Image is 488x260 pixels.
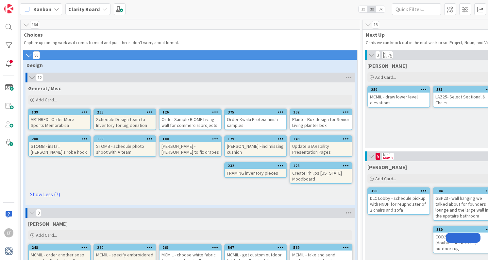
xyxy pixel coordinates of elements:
div: 390 [368,188,429,194]
div: 126 [160,109,221,115]
div: 139 [32,110,90,114]
div: 232 [225,163,286,169]
span: 5 [375,152,380,160]
a: 259MCMIL - draw lower level elevations [367,86,430,108]
a: 232FRAMING inventory pieces [224,162,287,178]
div: 375 [228,110,286,114]
span: Lisa T. [367,164,407,170]
span: Add Card... [36,232,57,238]
div: 375 [225,109,286,115]
div: Schedule Design team to Inventory for big donation [94,115,156,130]
div: 259MCMIL - draw lower level elevations [368,87,429,107]
div: [PERSON_NAME] - [PERSON_NAME] to fix drapes [160,142,221,156]
div: 569 [290,245,352,251]
span: 164 [30,21,39,29]
span: 80 [33,51,40,59]
a: 128Create Philips [US_STATE] Moodboard [290,162,352,184]
p: Capture upcoming work as it comes to mind and put it here - don't worry about format. [24,40,357,45]
div: 199STOMB - schedule photo shoot with A team [94,136,156,156]
a: 200STOMB - install [PERSON_NAME]'s robe hook [28,135,91,157]
a: 199STOMB - schedule photo shoot with A team [93,135,156,157]
div: 143 [293,137,352,141]
div: STOMB - schedule photo shoot with A team [94,142,156,156]
div: Order Kwalu Proteia finish samples [225,115,286,130]
div: Max 3 [383,156,393,160]
img: avatar [4,247,13,256]
a: 390DLC Lobby - schedule pickup with NNUP for reupholster of 2 chairs and sofa [367,187,430,215]
a: 179[PERSON_NAME] Find missing cushion [224,135,287,157]
a: 139ARTHREX - Order More Sports Memorabilia [28,109,91,130]
a: 143Update STARability Presentation Pages [290,135,352,157]
div: 200 [32,137,90,141]
span: Design [26,62,349,68]
span: Add Card... [36,97,57,103]
div: 143Update STARability Presentation Pages [290,136,352,156]
span: 3x [376,6,385,12]
div: Order Sample BIOME Living wall for commercial projects [160,115,221,130]
div: 179[PERSON_NAME] Find missing cushion [225,136,286,156]
input: Quick Filter... [392,3,441,15]
div: 332 [293,110,352,114]
span: 8 [36,209,41,217]
div: DLC Lobby - schedule pickup with NNUP for reupholster of 2 chairs and sofa [368,194,429,214]
div: 179 [225,136,286,142]
div: 259 [368,87,429,93]
div: [PERSON_NAME] Find missing cushion [225,142,286,156]
div: 200 [29,136,90,142]
b: Clarity Board [68,6,100,12]
div: 128 [293,164,352,168]
div: Max 3 [383,55,392,58]
span: MCMIL McMillon [28,220,68,227]
div: 143 [290,136,352,142]
div: 567 [225,245,286,251]
div: 235 [97,110,156,114]
div: 200STOMB - install [PERSON_NAME]'s robe hook [29,136,90,156]
div: 261 [162,245,221,250]
span: Gina [367,62,407,69]
span: 12 [36,74,43,81]
a: 332Planter Box design for Senior Living planter box [290,109,352,130]
div: 180 [160,136,221,142]
a: 375Order Kwalu Proteia finish samples [224,109,287,130]
div: 235Schedule Design team to Inventory for big donation [94,109,156,130]
div: Min 1 [383,153,391,156]
div: 128Create Philips [US_STATE] Moodboard [290,163,352,183]
div: 332Planter Box design for Senior Living planter box [290,109,352,130]
div: 180[PERSON_NAME] - [PERSON_NAME] to fix drapes [160,136,221,156]
div: LT [4,228,13,237]
a: 235Schedule Design team to Inventory for big donation [93,109,156,130]
span: General / Misc [28,85,61,92]
div: MCMIL - draw lower level elevations [368,93,429,107]
span: Add Card... [375,74,396,80]
a: 180[PERSON_NAME] - [PERSON_NAME] to fix drapes [159,135,222,157]
div: 248 [32,245,90,250]
div: FRAMING inventory pieces [225,169,286,177]
div: 126Order Sample BIOME Living wall for commercial projects [160,109,221,130]
span: 2x [367,6,376,12]
div: 260 [97,245,156,250]
div: 139 [29,109,90,115]
div: 128 [290,163,352,169]
div: 232FRAMING inventory pieces [225,163,286,177]
div: 332 [290,109,352,115]
div: Create Philips [US_STATE] Moodboard [290,169,352,183]
div: 260 [94,245,156,251]
span: 3 [375,51,380,59]
span: Kanban [33,5,51,13]
a: 126Order Sample BIOME Living wall for commercial projects [159,109,222,130]
div: 232 [228,164,286,168]
div: 261 [160,245,221,251]
div: 199 [97,137,156,141]
span: Add Card... [375,176,396,182]
div: 569 [293,245,352,250]
div: 179 [228,137,286,141]
div: Min 1 [383,52,391,55]
div: 375Order Kwalu Proteia finish samples [225,109,286,130]
div: 199 [94,136,156,142]
div: 390DLC Lobby - schedule pickup with NNUP for reupholster of 2 chairs and sofa [368,188,429,214]
span: 18 [372,21,379,29]
img: Visit kanbanzone.com [4,4,13,13]
div: 390 [371,189,429,193]
div: Planter Box design for Senior Living planter box [290,115,352,130]
div: 180 [162,137,221,141]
